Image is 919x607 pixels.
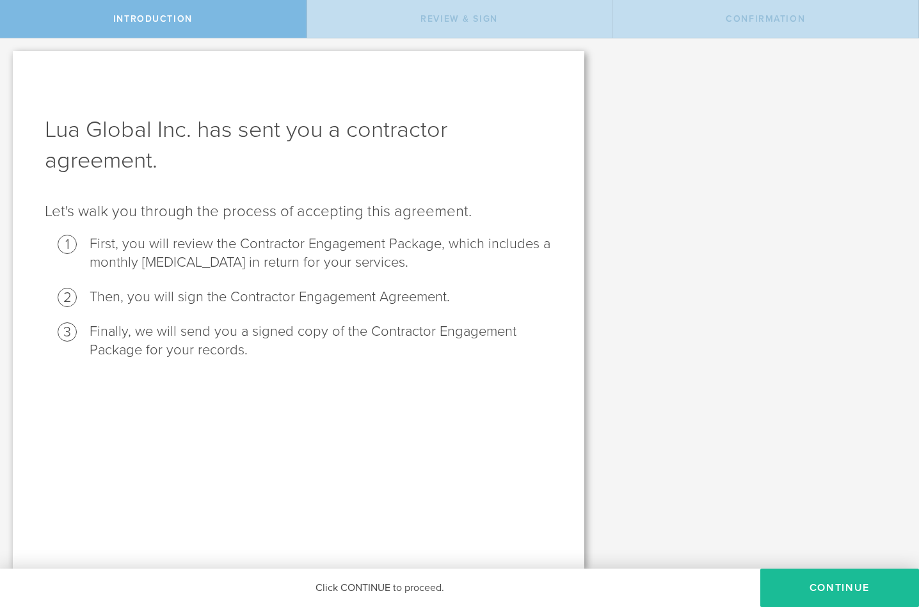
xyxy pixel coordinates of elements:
span: Confirmation [726,13,805,24]
li: First, you will review the Contractor Engagement Package, which includes a monthly [MEDICAL_DATA]... [90,235,552,272]
p: Let's walk you through the process of accepting this agreement. [45,201,552,222]
button: Continue [760,569,919,607]
span: Introduction [113,13,193,24]
li: Finally, we will send you a signed copy of the Contractor Engagement Package for your records. [90,322,552,359]
h1: Lua Global Inc. has sent you a contractor agreement. [45,114,552,176]
span: Review & sign [420,13,498,24]
li: Then, you will sign the Contractor Engagement Agreement. [90,288,552,306]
